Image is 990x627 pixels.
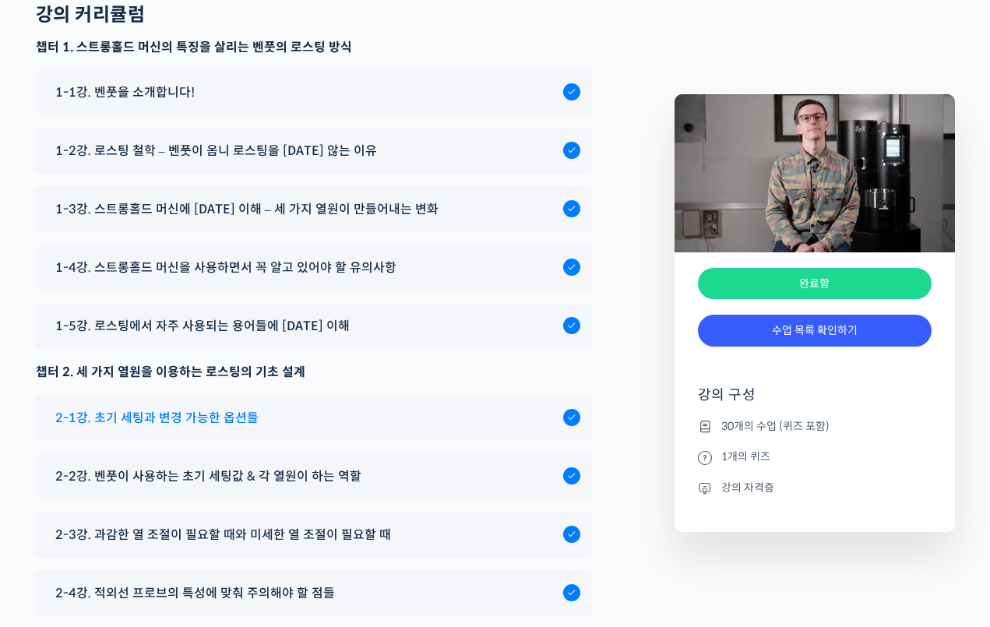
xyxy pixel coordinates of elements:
[48,140,580,161] a: 1-2강. 로스팅 철학 – 벤풋이 옴니 로스팅을 [DATE] 않는 이유
[49,517,58,530] span: 홈
[698,478,932,497] li: 강의 자격증
[55,466,361,487] span: 2-2강. 벤풋이 사용하는 초기 세팅값 & 각 열원이 하는 역할
[48,407,580,428] a: 2-1강. 초기 세팅과 변경 가능한 옵션들
[241,517,259,530] span: 설정
[48,82,580,103] a: 1-1강. 벤풋을 소개합니다!
[55,407,259,428] span: 2-1강. 초기 세팅과 변경 가능한 옵션들
[698,386,932,417] h4: 강의 구성
[698,268,932,300] div: 완료함
[48,315,580,336] a: 1-5강. 로스팅에서 자주 사용되는 용어들에 [DATE] 이해
[55,524,391,545] span: 2-3강. 과감한 열 조절이 필요할 때와 미세한 열 조절이 필요할 때
[55,140,377,161] span: 1-2강. 로스팅 철학 – 벤풋이 옴니 로스팅을 [DATE] 않는 이유
[698,315,932,347] a: 수업 목록 확인하기
[36,4,146,26] h2: 강의 커리큘럼
[36,361,592,382] div: 챕터 2. 세 가지 열원을 이용하는 로스팅의 기초 설계
[55,583,335,604] span: 2-4강. 적외선 프로브의 특성에 맞춰 주의해야 할 점들
[48,466,580,487] a: 2-2강. 벤풋이 사용하는 초기 세팅값 & 각 열원이 하는 역할
[698,448,932,467] li: 1개의 퀴즈
[143,518,161,530] span: 대화
[48,257,580,278] a: 1-4강. 스트롱홀드 머신을 사용하면서 꼭 알고 있어야 할 유의사항
[36,39,592,56] h3: 챕터 1. 스트롱홀드 머신의 특징을 살리는 벤풋의 로스팅 방식
[55,257,396,278] span: 1-4강. 스트롱홀드 머신을 사용하면서 꼭 알고 있어야 할 유의사항
[5,494,103,533] a: 홈
[48,583,580,604] a: 2-4강. 적외선 프로브의 특성에 맞춰 주의해야 할 점들
[55,315,350,336] span: 1-5강. 로스팅에서 자주 사용되는 용어들에 [DATE] 이해
[103,494,201,533] a: 대화
[698,417,932,435] li: 30개의 수업 (퀴즈 포함)
[55,82,195,103] span: 1-1강. 벤풋을 소개합니다!
[201,494,299,533] a: 설정
[48,524,580,545] a: 2-3강. 과감한 열 조절이 필요할 때와 미세한 열 조절이 필요할 때
[55,199,439,220] span: 1-3강. 스트롱홀드 머신에 [DATE] 이해 – 세 가지 열원이 만들어내는 변화
[48,199,580,220] a: 1-3강. 스트롱홀드 머신에 [DATE] 이해 – 세 가지 열원이 만들어내는 변화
